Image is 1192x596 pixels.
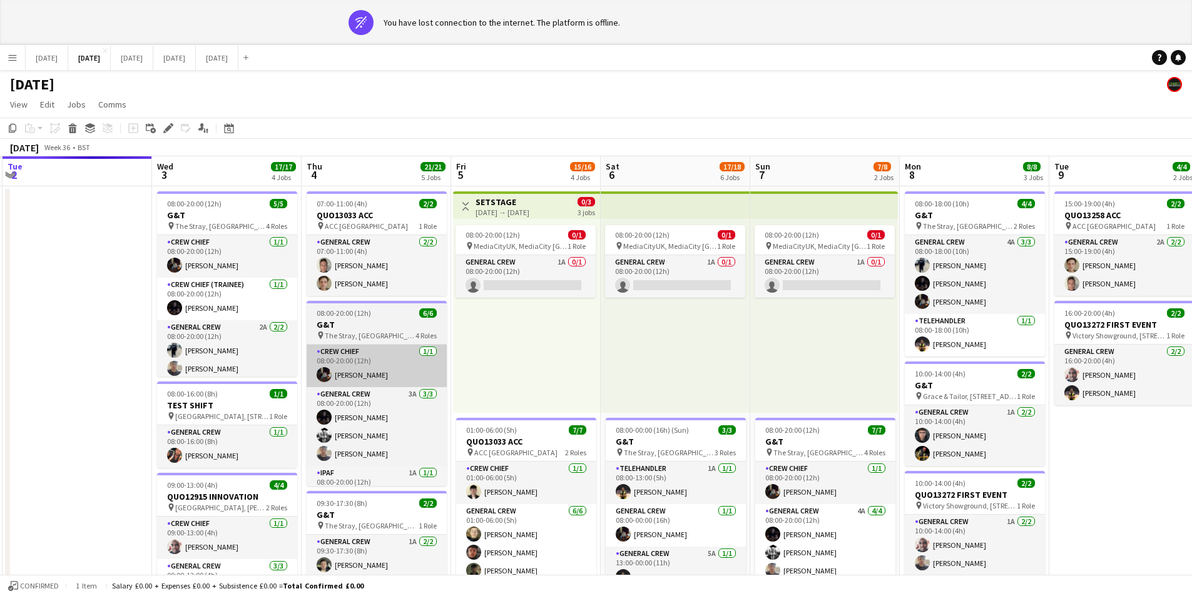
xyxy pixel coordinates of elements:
[153,46,196,70] button: [DATE]
[93,96,131,113] a: Comms
[283,581,364,590] span: Total Confirmed £0.00
[111,46,153,70] button: [DATE]
[384,17,620,28] div: You have lost connection to the internet. The platform is offline.
[78,143,90,152] div: BST
[41,143,73,152] span: Week 36
[62,96,91,113] a: Jobs
[20,582,59,590] span: Confirmed
[10,99,28,110] span: View
[98,99,126,110] span: Comms
[67,99,86,110] span: Jobs
[196,46,238,70] button: [DATE]
[71,581,101,590] span: 1 item
[112,581,364,590] div: Salary £0.00 + Expenses £0.00 + Subsistence £0.00 =
[1167,77,1182,92] app-user-avatar: KONNECT HQ
[6,579,61,593] button: Confirmed
[68,46,111,70] button: [DATE]
[5,96,33,113] a: View
[26,46,68,70] button: [DATE]
[40,99,54,110] span: Edit
[10,75,54,94] h1: [DATE]
[10,141,39,154] div: [DATE]
[35,96,59,113] a: Edit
